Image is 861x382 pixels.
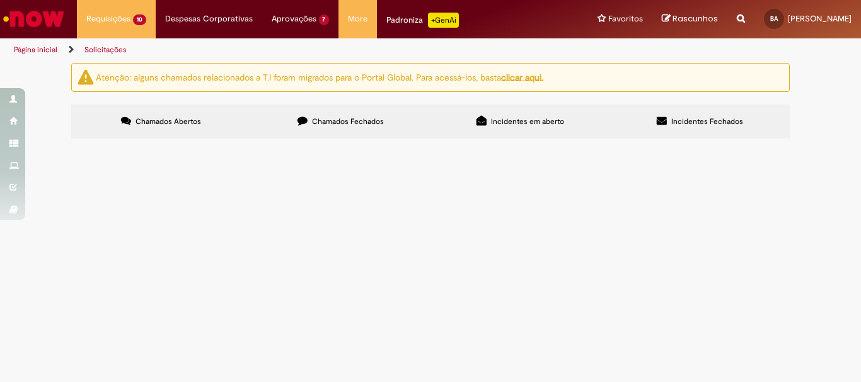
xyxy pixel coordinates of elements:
[84,45,127,55] a: Solicitações
[133,14,146,25] span: 10
[788,13,852,24] span: [PERSON_NAME]
[348,13,367,25] span: More
[312,116,384,126] span: Chamados Fechados
[608,13,643,25] span: Favoritos
[165,13,253,25] span: Despesas Corporativas
[272,13,316,25] span: Aprovações
[96,71,543,82] ng-bind-html: Atenção: alguns chamados relacionados a T.I foram migrados para o Portal Global. Para acessá-los,...
[86,13,130,25] span: Requisições
[671,116,743,126] span: Incidentes Fechados
[501,71,543,82] a: clicar aqui.
[9,38,565,62] ul: Trilhas de página
[673,13,718,25] span: Rascunhos
[770,14,778,23] span: BA
[319,14,330,25] span: 7
[14,45,57,55] a: Página inicial
[1,6,66,31] img: ServiceNow
[662,13,718,25] a: Rascunhos
[491,116,564,126] span: Incidentes em aberto
[428,13,459,28] p: +GenAi
[386,13,459,28] div: Padroniza
[136,116,201,126] span: Chamados Abertos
